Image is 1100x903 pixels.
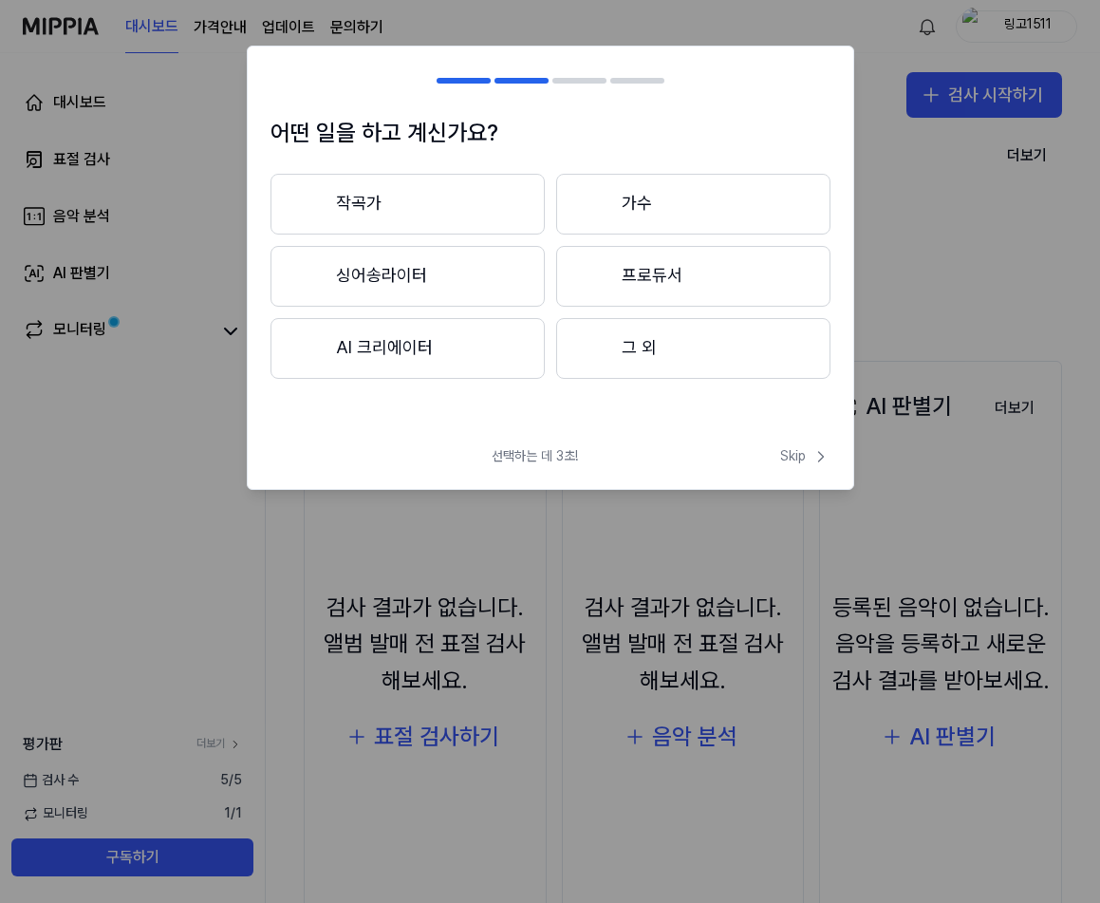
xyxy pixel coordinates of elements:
button: 가수 [556,174,830,235]
button: 작곡가 [270,174,545,235]
h1: 어떤 일을 하고 계신가요? [270,115,830,151]
button: AI 크리에이터 [270,318,545,379]
span: Skip [780,447,830,466]
button: 그 외 [556,318,830,379]
span: 선택하는 데 3초! [492,447,578,466]
button: 프로듀서 [556,246,830,307]
button: 싱어송라이터 [270,246,545,307]
button: Skip [776,447,830,466]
